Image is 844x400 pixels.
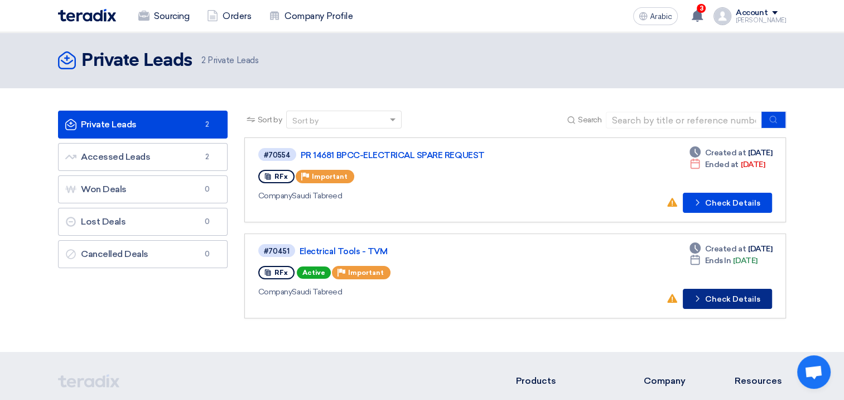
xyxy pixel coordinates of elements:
li: Company [643,374,701,388]
a: Electrical Tools - TVM [300,246,578,256]
button: Arabic [633,7,678,25]
span: Important [348,269,384,277]
font: Saudi Tabreed [258,287,342,297]
span: Company [258,191,292,201]
div: #70451 [264,247,290,255]
a: Open chat [797,355,831,389]
span: 0 [200,249,214,260]
span: Important [312,173,348,180]
button: Check Details [683,289,772,309]
a: PR 14681 BPCC-ELECTRICAL SPARE REQUEST [301,150,580,160]
span: 0 [200,216,214,227]
font: Orders [223,9,251,23]
a: Accessed Leads2 [58,143,228,171]
font: [DATE] [748,147,772,159]
img: profile_test.png [713,7,731,25]
div: #70554 [264,151,291,159]
div: Sort by [292,115,319,127]
font: Accessed Leads [65,151,150,162]
div: [PERSON_NAME] [736,17,786,23]
font: Check Details [705,296,760,303]
a: Orders [198,4,260,28]
font: Saudi Tabreed [258,191,342,201]
h2: Private Leads [81,50,192,72]
font: Won Deals [65,184,127,194]
span: 2 [201,55,206,65]
span: 0 [200,184,214,195]
a: Cancelled Deals0 [58,240,228,268]
span: 3 [697,4,706,13]
a: Private Leads2 [58,111,228,139]
span: 2 [200,119,214,130]
font: Lost Deals [65,216,126,227]
img: Teradix logo [58,9,116,22]
font: Cancelled Deals [65,249,148,259]
font: [DATE] [741,159,765,170]
span: Ends In [705,255,731,266]
span: Sort by [258,114,282,126]
font: [DATE] [748,243,772,255]
span: Arabic [650,13,672,21]
font: Private Leads [201,55,258,65]
input: Search by title or reference number [606,112,762,128]
font: Check Details [705,199,760,207]
a: Won Deals0 [58,175,228,203]
span: Created at [705,243,746,255]
font: [DATE] [733,255,757,266]
a: Sourcing [129,4,198,28]
li: Products [516,374,610,388]
span: 2 [200,151,214,163]
span: Search [578,114,601,126]
div: Account [736,8,768,18]
span: Company [258,287,292,297]
font: Sourcing [154,9,189,23]
a: Lost Deals0 [58,208,228,236]
font: Company Profile [284,9,353,23]
span: RFx [274,269,288,277]
button: Check Details [683,193,772,213]
span: Active [297,266,331,279]
li: Resources [735,374,786,388]
font: Private Leads [65,119,137,130]
span: RFx [274,173,288,180]
span: Created at [705,147,746,159]
span: Ended at [705,159,739,170]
